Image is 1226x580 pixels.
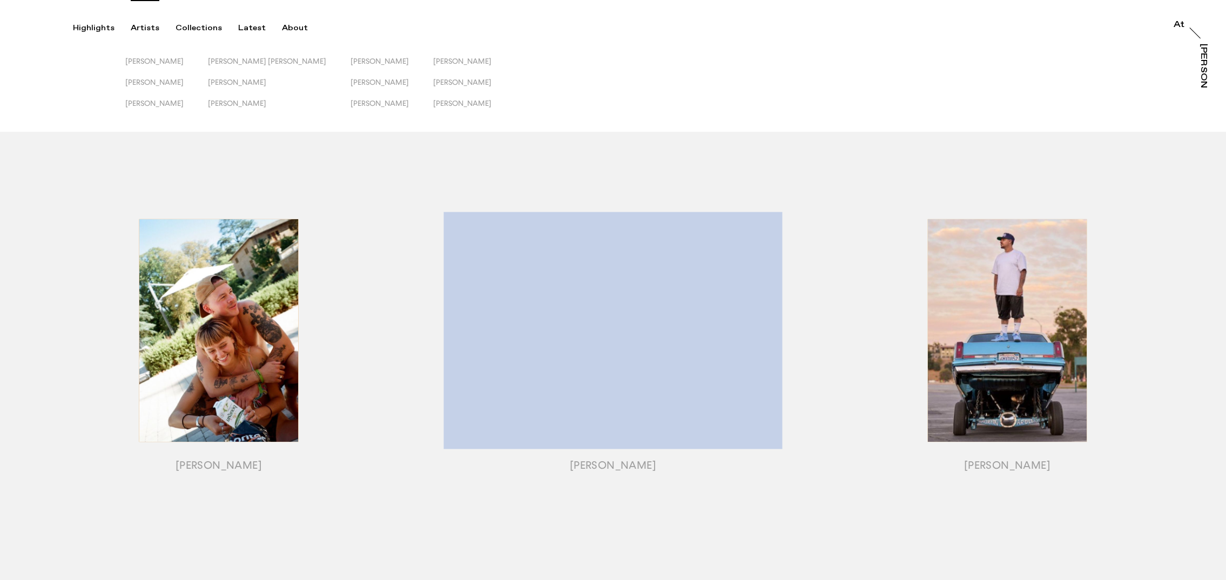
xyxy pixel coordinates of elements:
span: [PERSON_NAME] [PERSON_NAME] [208,57,326,65]
span: [PERSON_NAME] [433,57,491,65]
button: [PERSON_NAME] [125,57,208,78]
div: About [282,23,308,33]
button: About [282,23,324,33]
a: At [1174,21,1184,31]
button: [PERSON_NAME] [208,99,351,120]
span: [PERSON_NAME] [208,78,266,86]
span: [PERSON_NAME] [351,57,409,65]
span: [PERSON_NAME] [208,99,266,107]
button: [PERSON_NAME] [433,78,516,99]
button: Latest [238,23,282,33]
button: Artists [131,23,176,33]
button: [PERSON_NAME] [208,78,351,99]
span: [PERSON_NAME] [125,99,184,107]
button: [PERSON_NAME] [351,99,433,120]
span: [PERSON_NAME] [351,78,409,86]
button: [PERSON_NAME] [433,57,516,78]
span: [PERSON_NAME] [125,78,184,86]
div: Highlights [73,23,114,33]
button: [PERSON_NAME] [PERSON_NAME] [208,57,351,78]
div: Artists [131,23,159,33]
span: [PERSON_NAME] [351,99,409,107]
div: [PERSON_NAME] [1199,44,1208,127]
span: [PERSON_NAME] [433,78,491,86]
button: [PERSON_NAME] [351,78,433,99]
div: Collections [176,23,222,33]
button: [PERSON_NAME] [433,99,516,120]
a: [PERSON_NAME] [1197,44,1208,88]
div: Latest [238,23,266,33]
span: [PERSON_NAME] [433,99,491,107]
button: [PERSON_NAME] [351,57,433,78]
button: Collections [176,23,238,33]
span: [PERSON_NAME] [125,57,184,65]
button: [PERSON_NAME] [125,99,208,120]
button: Highlights [73,23,131,33]
button: [PERSON_NAME] [125,78,208,99]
